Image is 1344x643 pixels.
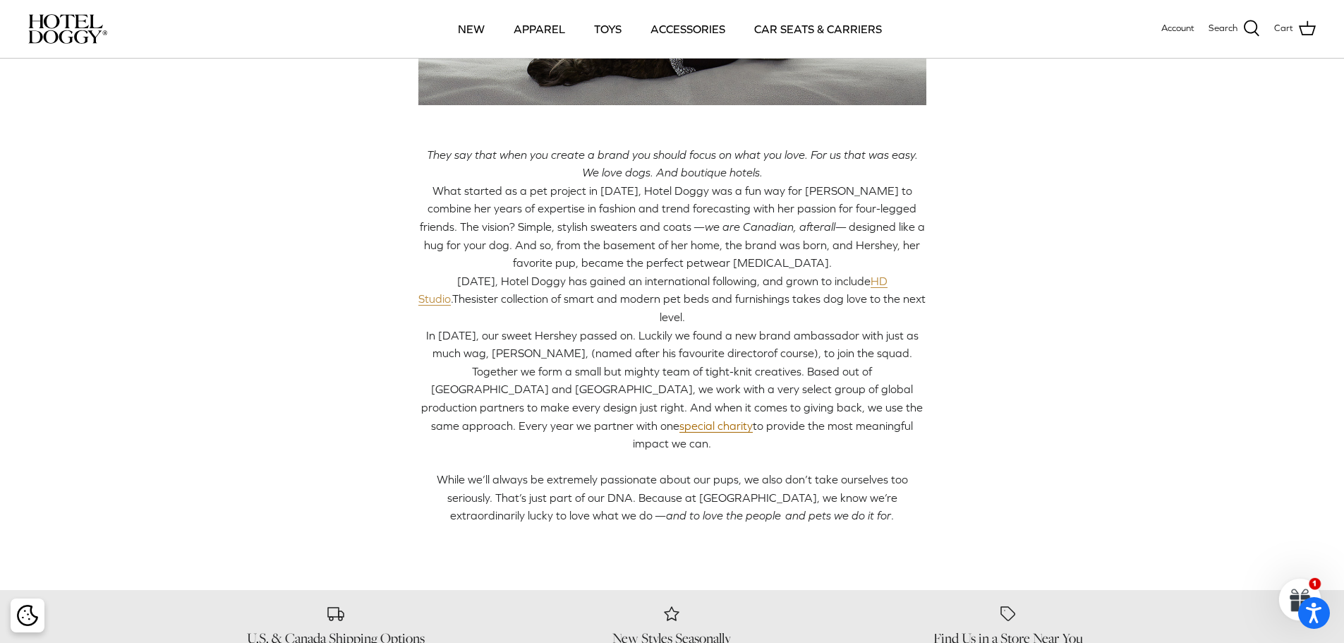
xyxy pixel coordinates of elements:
span: sister collection of smart and modern pet beds and furnishings takes dog love to the next level. [471,292,926,323]
img: Cookie policy [17,605,38,626]
span: and to love the people and pets we do it for [666,509,891,522]
span: They say that when you create a brand you should focus on what you love. For us that was easy. We... [427,148,918,179]
span: . [891,509,894,522]
span: Search [1209,21,1237,36]
span: While we’ll always be extremely passionate about our pups, we also don’t take ourselves too serio... [437,473,908,522]
span: In [DATE], our sweet Hershey passed on. Luckily we found a new brand ambassador with just as much... [426,329,919,360]
span: of course [768,347,814,359]
span: Cart [1274,21,1293,36]
div: Cookie policy [11,599,44,632]
a: TOYS [581,5,634,53]
span: [DATE], Hotel Doggy has gained an international following, and grown to include . [418,275,888,306]
span: What started as a pet project in [DATE], Hotel Doggy was a fun way for [PERSON_NAME] to combine h... [420,184,917,233]
a: special charity [679,419,753,433]
a: Search [1209,20,1260,38]
a: Cart [1274,20,1316,38]
div: Primary navigation [210,5,1130,53]
span: — designed like a hug for your dog. And so, from the basement of her home, the brand was born, an... [424,220,925,269]
img: hoteldoggycom [28,14,107,44]
a: ACCESSORIES [638,5,738,53]
a: Account [1161,21,1194,36]
a: APPAREL [501,5,578,53]
a: CAR SEATS & CARRIERS [741,5,895,53]
button: Cookie policy [15,603,40,628]
span: The [452,292,471,305]
span: we are Canadian, afterall [705,220,835,233]
span: Account [1161,23,1194,33]
a: NEW [445,5,497,53]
